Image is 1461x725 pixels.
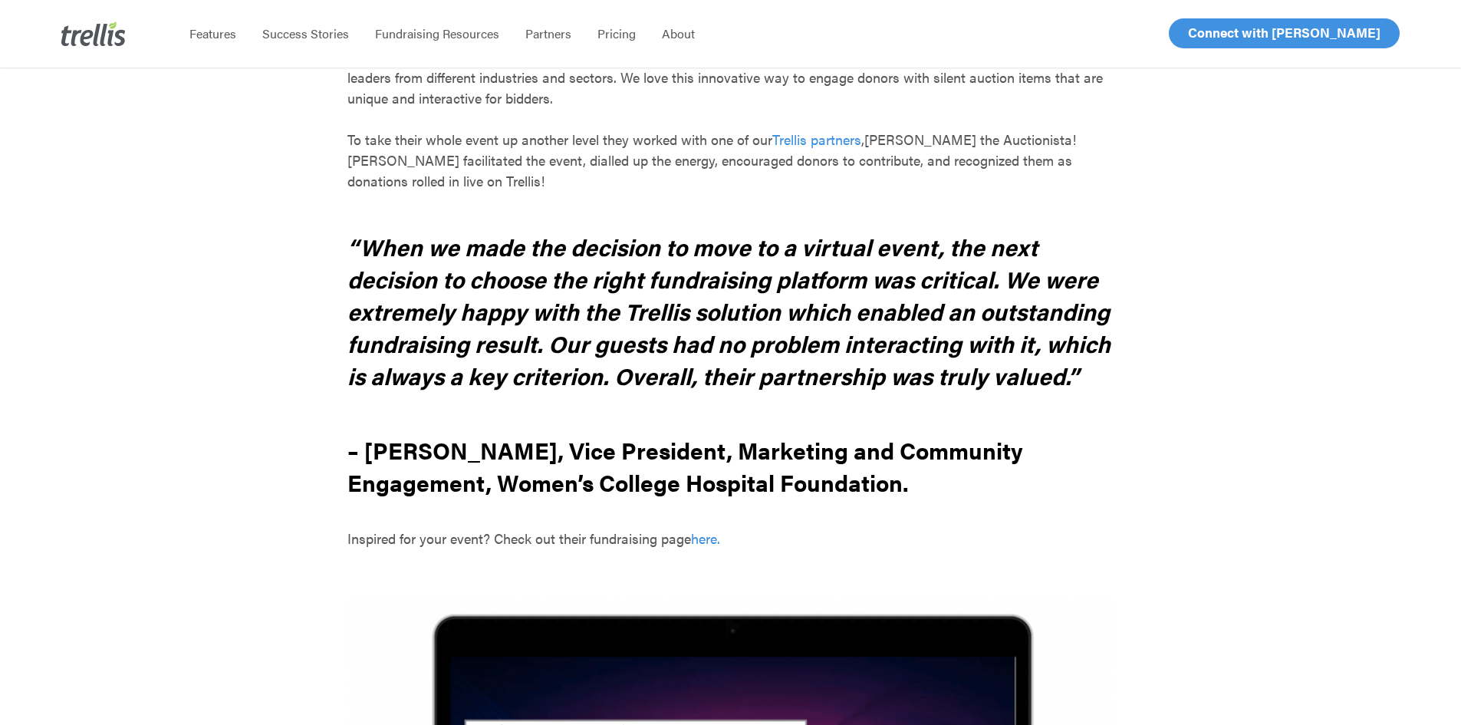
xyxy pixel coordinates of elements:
[772,130,861,149] a: Trellis partners
[525,25,571,42] span: Partners
[347,150,1072,190] span: [PERSON_NAME] facilitated the event, dialled up the energy, encouraged donors to contribute, and ...
[597,25,636,42] span: Pricing
[176,26,249,41] a: Features
[362,26,512,41] a: Fundraising Resources
[262,25,349,42] span: Success Stories
[347,230,1111,392] em: “When we made the decision to move to a virtual event, the next decision to choose the right fund...
[584,26,649,41] a: Pricing
[864,130,1076,149] a: [PERSON_NAME] the Auctionista!
[662,25,695,42] span: About
[861,130,864,149] span: ,
[347,529,691,548] span: Inspired for your event? Check out their fundraising page
[189,25,236,42] span: Features
[347,423,1114,522] h3: – [PERSON_NAME], Vice President, Marketing and Community Engagement, Women’s College Hospital Fou...
[61,21,126,46] img: Trellis
[1188,23,1380,41] span: Connect with [PERSON_NAME]
[249,26,362,41] a: Success Stories
[347,130,772,149] span: To take their whole event up another level they worked with one of our
[691,529,720,548] a: here.
[512,26,584,41] a: Partners
[1169,18,1400,48] a: Connect with [PERSON_NAME]
[375,25,499,42] span: Fundraising Resources
[649,26,708,41] a: About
